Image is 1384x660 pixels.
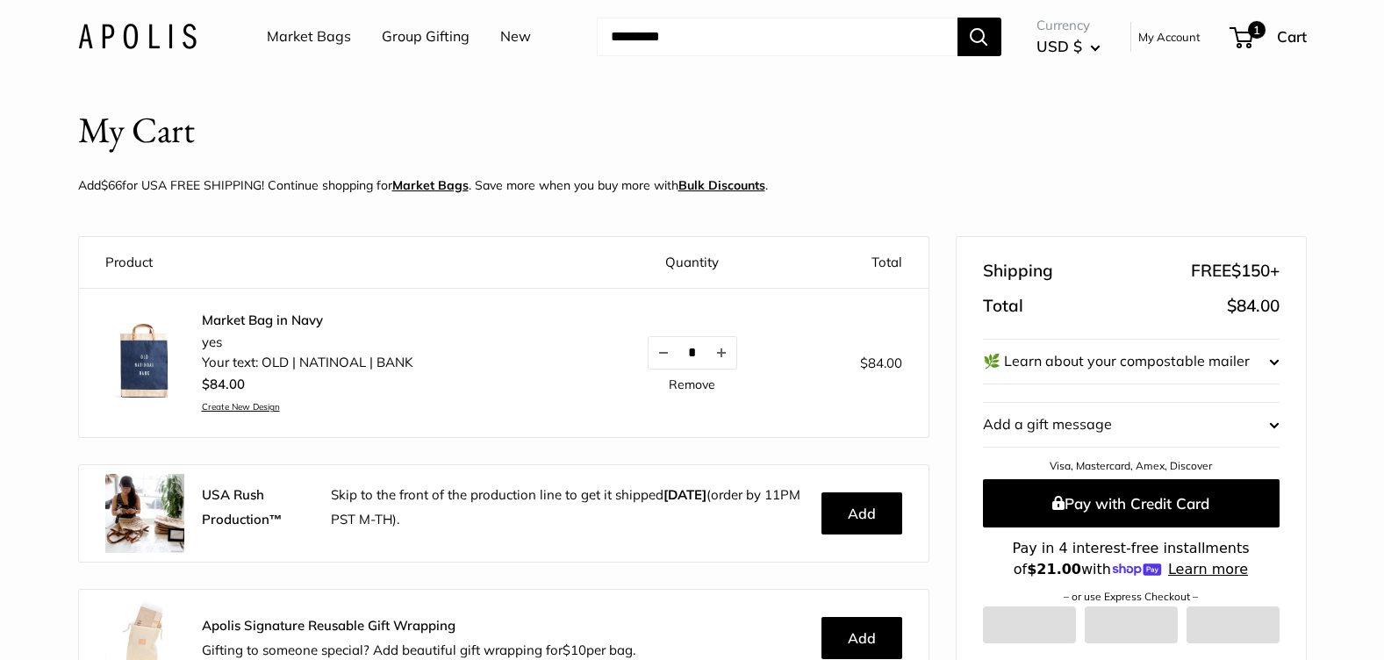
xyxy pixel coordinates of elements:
span: $66 [101,177,122,193]
button: Add [821,492,902,534]
button: USD $ [1036,32,1101,61]
a: My Account [1138,26,1201,47]
span: $150 [1231,260,1270,281]
span: Shipping [983,255,1053,287]
button: Pay with Credit Card [983,479,1280,527]
span: Gifting to someone special? Add beautiful gift wrapping for per bag. [202,642,635,658]
li: Your text: OLD | NATINOAL | BANK [202,353,413,373]
span: Currency [1036,13,1101,38]
button: Increase quantity by 1 [706,337,736,369]
span: USD $ [1036,37,1082,55]
a: 1 Cart [1231,23,1307,51]
input: Quantity [678,345,706,360]
th: Quantity [592,237,793,289]
input: Search... [597,18,957,56]
span: 1 [1247,21,1265,39]
th: Product [79,237,592,289]
a: Group Gifting [382,24,470,50]
span: $84.00 [202,376,245,392]
button: Search [957,18,1001,56]
strong: USA Rush Production™ [202,486,283,527]
a: Create New Design [202,401,413,412]
p: Add for USA FREE SHIPPING! Continue shopping for . Save more when you buy more with . [78,174,768,197]
a: Market Bags [267,24,351,50]
a: Market Bag in Navy [202,312,413,329]
span: Cart [1277,27,1307,46]
th: Total [793,237,929,289]
b: [DATE] [663,486,706,503]
span: $10 [563,642,586,658]
a: Remove [669,378,715,391]
img: Apolis [78,24,197,49]
a: Market Bags [392,177,469,193]
a: Visa, Mastercard, Amex, Discover [1050,459,1212,472]
p: Skip to the front of the production line to get it shipped (order by 11PM PST M-TH). [331,483,808,532]
a: New [500,24,531,50]
span: Total [983,291,1023,322]
li: yes [202,333,413,353]
button: Add [821,617,902,659]
a: – or use Express Checkout – [1064,590,1198,603]
button: 🌿 Learn about your compostable mailer [983,340,1280,384]
span: $84.00 [1227,295,1280,316]
span: $84.00 [860,355,902,371]
h1: My Cart [78,104,195,156]
button: Decrease quantity by 1 [649,337,678,369]
img: rush.jpg [105,474,184,553]
strong: Apolis Signature Reusable Gift Wrapping [202,617,455,634]
u: Bulk Discounts [678,177,765,193]
button: Add a gift message [983,403,1280,447]
span: FREE + [1191,255,1280,287]
img: Market Bag in Navy [105,321,184,400]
